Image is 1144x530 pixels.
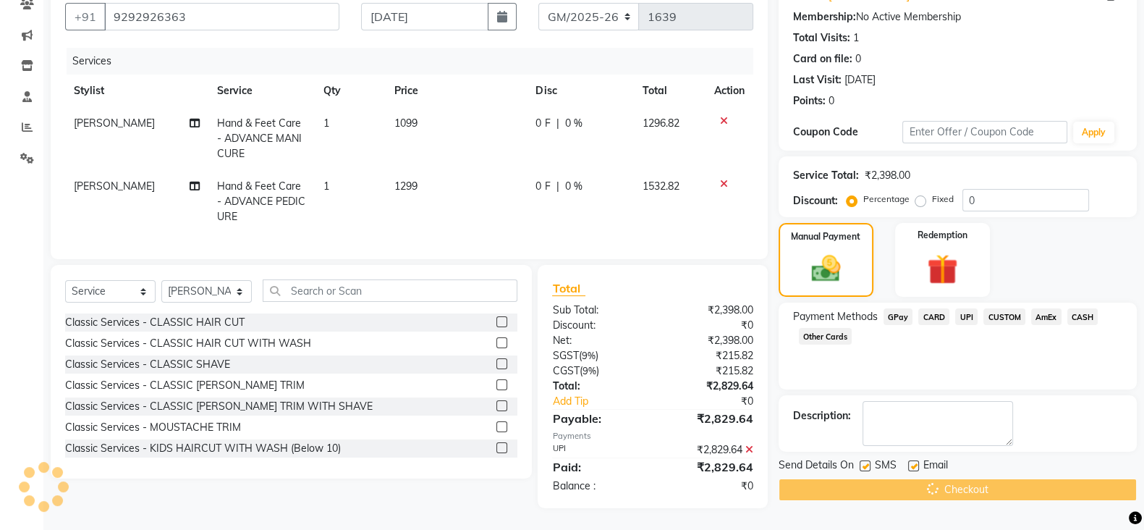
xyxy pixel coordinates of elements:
[653,333,764,348] div: ₹2,398.00
[793,51,852,67] div: Card on file:
[65,336,311,351] div: Classic Services - CLASSIC HAIR CUT WITH WASH
[706,75,753,107] th: Action
[983,308,1025,325] span: CUSTOM
[65,357,230,372] div: Classic Services - CLASSIC SHAVE
[541,348,653,363] div: ( )
[386,75,527,107] th: Price
[564,116,582,131] span: 0 %
[1031,308,1062,325] span: AmEx
[65,75,208,107] th: Stylist
[74,180,155,193] span: [PERSON_NAME]
[552,281,585,296] span: Total
[65,3,106,30] button: +91
[955,308,978,325] span: UPI
[394,117,418,130] span: 1099
[802,252,849,285] img: _cash.svg
[875,458,897,476] span: SMS
[653,379,764,394] div: ₹2,829.64
[541,442,653,458] div: UPI
[541,479,653,494] div: Balance :
[918,229,967,242] label: Redemption
[642,180,679,193] span: 1532.82
[217,180,305,223] span: Hand & Feet Care - ADVANCE PEDICURE
[791,230,860,243] label: Manual Payment
[793,30,850,46] div: Total Visits:
[541,379,653,394] div: Total:
[541,458,653,476] div: Paid:
[541,303,653,318] div: Sub Total:
[263,279,517,302] input: Search or Scan
[315,75,386,107] th: Qty
[527,75,633,107] th: Disc
[535,116,550,131] span: 0 F
[535,179,550,194] span: 0 F
[844,72,876,88] div: [DATE]
[582,365,596,377] span: 9%
[74,117,155,130] span: [PERSON_NAME]
[217,117,302,160] span: Hand & Feet Care - ADVANCE MANICURE
[853,30,859,46] div: 1
[918,308,949,325] span: CARD
[793,168,859,183] div: Service Total:
[67,48,764,75] div: Services
[556,116,559,131] span: |
[923,458,948,476] span: Email
[653,458,764,476] div: ₹2,829.64
[865,168,910,183] div: ₹2,398.00
[799,328,852,345] span: Other Cards
[855,51,861,67] div: 0
[793,9,1122,25] div: No Active Membership
[1067,308,1098,325] span: CASH
[653,318,764,333] div: ₹0
[779,458,854,476] span: Send Details On
[541,363,653,379] div: ( )
[653,303,764,318] div: ₹2,398.00
[793,93,826,109] div: Points:
[642,117,679,130] span: 1296.82
[829,93,834,109] div: 0
[541,318,653,333] div: Discount:
[552,430,753,442] div: Payments
[581,350,595,361] span: 9%
[564,179,582,194] span: 0 %
[653,479,764,494] div: ₹0
[793,193,838,209] div: Discount:
[65,378,305,393] div: Classic Services - CLASSIC [PERSON_NAME] TRIM
[541,410,653,427] div: Payable:
[671,394,764,409] div: ₹0
[793,9,856,25] div: Membership:
[394,180,418,193] span: 1299
[884,308,913,325] span: GPay
[653,363,764,379] div: ₹215.82
[65,441,341,456] div: Classic Services - KIDS HAIRCUT WITH WASH (Below 10)
[863,193,910,206] label: Percentage
[918,251,967,288] img: _gift.svg
[208,75,315,107] th: Service
[65,399,373,414] div: Classic Services - CLASSIC [PERSON_NAME] TRIM WITH SHAVE
[653,442,764,458] div: ₹2,829.64
[793,125,903,140] div: Coupon Code
[552,364,579,377] span: CGST
[633,75,705,107] th: Total
[793,72,842,88] div: Last Visit:
[323,180,329,193] span: 1
[1073,122,1114,143] button: Apply
[932,193,954,206] label: Fixed
[902,121,1067,143] input: Enter Offer / Coupon Code
[541,333,653,348] div: Net:
[65,420,241,435] div: Classic Services - MOUSTACHE TRIM
[653,348,764,363] div: ₹215.82
[104,3,339,30] input: Search by Name/Mobile/Email/Code
[323,117,329,130] span: 1
[793,408,851,424] div: Description:
[541,394,671,409] a: Add Tip
[552,349,578,362] span: SGST
[793,309,878,324] span: Payment Methods
[653,410,764,427] div: ₹2,829.64
[556,179,559,194] span: |
[65,315,245,330] div: Classic Services - CLASSIC HAIR CUT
